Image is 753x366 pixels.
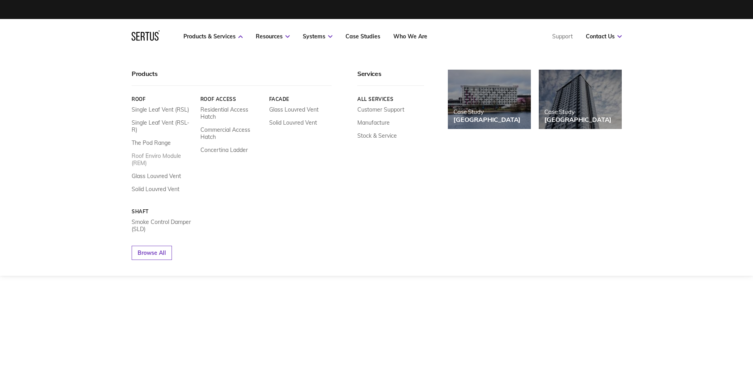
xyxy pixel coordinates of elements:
div: Services [357,70,424,86]
iframe: Chat Widget [611,274,753,366]
a: Solid Louvred Vent [269,119,317,126]
a: Single Leaf Vent (RSL) [132,106,189,113]
a: Case Studies [345,33,380,40]
a: All services [357,96,424,102]
a: Who We Are [393,33,427,40]
a: Smoke Control Damper (SLD) [132,218,194,233]
div: Products [132,70,332,86]
a: The Pod Range [132,139,171,146]
div: Case Study [453,108,521,116]
a: Systems [303,33,332,40]
div: [GEOGRAPHIC_DATA] [544,116,611,123]
a: Stock & Service [357,132,397,139]
a: Customer Support [357,106,404,113]
div: Case Study [544,108,611,116]
a: Facade [269,96,332,102]
a: Products & Services [183,33,243,40]
a: Single Leaf Vent (RSL-R) [132,119,194,133]
a: Roof Enviro Module (REM) [132,152,194,167]
a: Residential Access Hatch [200,106,263,120]
a: Resources [256,33,290,40]
a: Manufacture [357,119,390,126]
a: Browse All [132,246,172,260]
a: Roof [132,96,194,102]
a: Glass Louvred Vent [269,106,318,113]
a: Case Study[GEOGRAPHIC_DATA] [448,70,531,129]
a: Commercial Access Hatch [200,126,263,140]
a: Case Study[GEOGRAPHIC_DATA] [539,70,622,129]
a: Shaft [132,209,194,214]
a: Concertina Ladder [200,146,247,154]
a: Glass Louvred Vent [132,173,181,180]
div: [GEOGRAPHIC_DATA] [453,116,521,123]
a: Solid Louvred Vent [132,186,179,193]
a: Contact Us [586,33,622,40]
a: Roof Access [200,96,263,102]
a: Support [552,33,573,40]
